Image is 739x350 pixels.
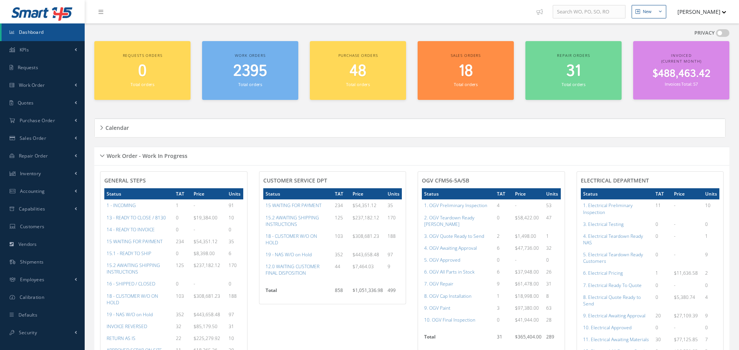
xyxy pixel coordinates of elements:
[174,247,191,259] td: 0
[385,249,402,260] td: 97
[653,230,672,249] td: 0
[424,317,475,323] a: 10. OGV Final Inspection
[674,312,698,319] span: $27,109.39
[674,270,698,276] span: $11,636.58
[665,81,698,87] small: Invoices Total: 57
[515,245,539,251] span: $47,736.00
[19,29,44,35] span: Dashboard
[385,230,402,249] td: 188
[671,53,692,58] span: Invoiced
[107,202,136,209] a: 1 - INCOMING
[353,287,383,294] span: $1,051,336.98
[104,150,187,159] h5: Work Order - Work In Progress
[424,214,475,227] a: 2. OGV Teardown Ready [PERSON_NAME]
[333,188,350,199] th: TAT
[703,267,719,279] td: 2
[583,336,649,343] a: 11. Electrical Awaiting Materials
[191,188,226,199] th: Price
[174,332,191,344] td: 22
[674,294,695,300] span: $5,380.74
[107,214,166,221] a: 13 - READY TO CLOSE / 8130
[674,336,698,343] span: $77,125.85
[495,212,513,230] td: 0
[333,199,350,211] td: 234
[107,280,155,287] a: 16 - SHIPPED / CLOSED
[515,214,539,221] span: $58,422.00
[263,188,333,199] th: Status
[424,245,477,251] a: 4. OGV Awaiting Approval
[424,233,484,239] a: 3. OGV Quote Ready to Send
[385,188,402,199] th: Units
[333,285,350,300] td: 858
[107,323,147,330] a: INVOICE REVERSED
[338,53,378,58] span: Purchase orders
[174,259,191,278] td: 125
[515,305,539,311] span: $97,380.00
[515,280,539,287] span: $61,478.00
[544,188,560,199] th: Units
[174,290,191,309] td: 103
[20,223,45,230] span: Customers
[544,212,560,230] td: 47
[553,5,625,19] input: Search WO, PO, SO, RO
[422,331,495,347] th: Total
[266,214,319,227] a: 15.2 AWAITING SHIPPING INSTRUCTIONS
[581,177,720,184] h4: Electrical Department
[653,199,672,218] td: 11
[385,285,402,300] td: 499
[544,254,560,266] td: 0
[333,260,350,279] td: 44
[235,53,265,58] span: Work orders
[424,305,450,311] a: 9. OGV Paint
[194,226,195,233] span: -
[20,117,55,124] span: Purchase Order
[703,333,719,345] td: 7
[583,233,643,246] a: 4. Electrical Teardown Ready NAS
[350,188,385,199] th: Price
[515,257,517,263] span: -
[18,312,37,318] span: Defaults
[130,81,154,87] small: Total orders
[19,153,48,159] span: Repair Order
[703,188,719,199] th: Units
[226,247,243,259] td: 6
[226,236,243,247] td: 35
[495,242,513,254] td: 6
[194,335,220,342] span: $225,279.92
[515,317,539,323] span: $41,944.00
[107,311,153,318] a: 19 - NAS W/O on Hold
[107,335,135,342] a: RETURN AS IS
[544,242,560,254] td: 32
[583,270,623,276] a: 6. Electrical Pricing
[643,8,652,15] div: New
[653,249,672,267] td: 0
[458,60,473,82] span: 18
[703,230,719,249] td: 1
[562,81,585,87] small: Total orders
[583,312,645,319] a: 9. Electrical Awaiting Approval
[333,212,350,230] td: 125
[226,290,243,309] td: 188
[226,188,243,199] th: Units
[451,53,481,58] span: Sales orders
[674,233,675,239] span: -
[653,188,672,199] th: TAT
[19,82,45,88] span: Work Order
[495,254,513,266] td: 0
[653,218,672,230] td: 0
[495,266,513,278] td: 6
[226,259,243,278] td: 170
[19,206,45,212] span: Capabilities
[424,280,453,287] a: 7. OGV Repair
[238,81,262,87] small: Total orders
[670,4,726,19] button: [PERSON_NAME]
[353,202,376,209] span: $54,351.12
[672,188,703,199] th: Price
[581,188,653,199] th: Status
[515,202,517,209] span: -
[20,294,44,300] span: Calibration
[515,293,539,299] span: $18,998.00
[544,199,560,211] td: 53
[19,329,37,336] span: Security
[674,324,675,331] span: -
